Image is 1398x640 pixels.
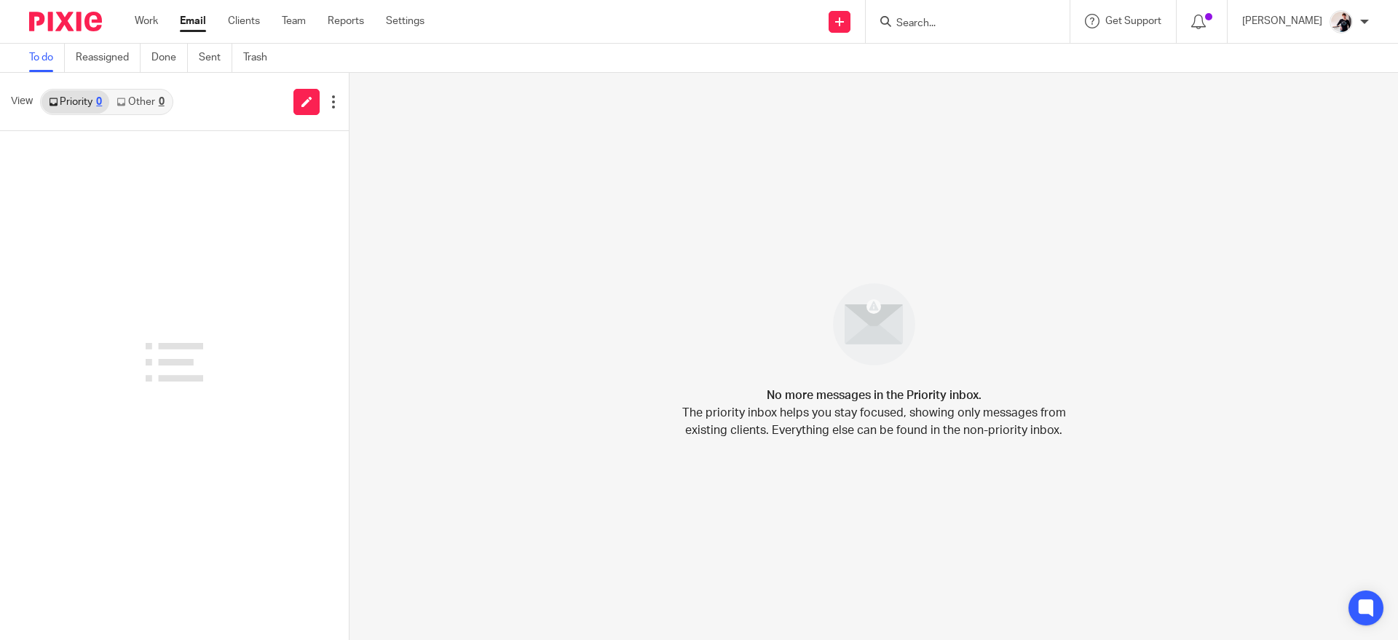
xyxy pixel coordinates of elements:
[180,14,206,28] a: Email
[328,14,364,28] a: Reports
[681,404,1067,439] p: The priority inbox helps you stay focused, showing only messages from existing clients. Everythin...
[29,44,65,72] a: To do
[228,14,260,28] a: Clients
[151,44,188,72] a: Done
[282,14,306,28] a: Team
[824,274,925,375] img: image
[11,94,33,109] span: View
[109,90,171,114] a: Other0
[42,90,109,114] a: Priority0
[895,17,1026,31] input: Search
[1330,10,1353,33] img: AV307615.jpg
[135,14,158,28] a: Work
[96,97,102,107] div: 0
[29,12,102,31] img: Pixie
[243,44,278,72] a: Trash
[1242,14,1322,28] p: [PERSON_NAME]
[767,387,982,404] h4: No more messages in the Priority inbox.
[199,44,232,72] a: Sent
[1105,16,1161,26] span: Get Support
[386,14,424,28] a: Settings
[159,97,165,107] div: 0
[76,44,141,72] a: Reassigned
